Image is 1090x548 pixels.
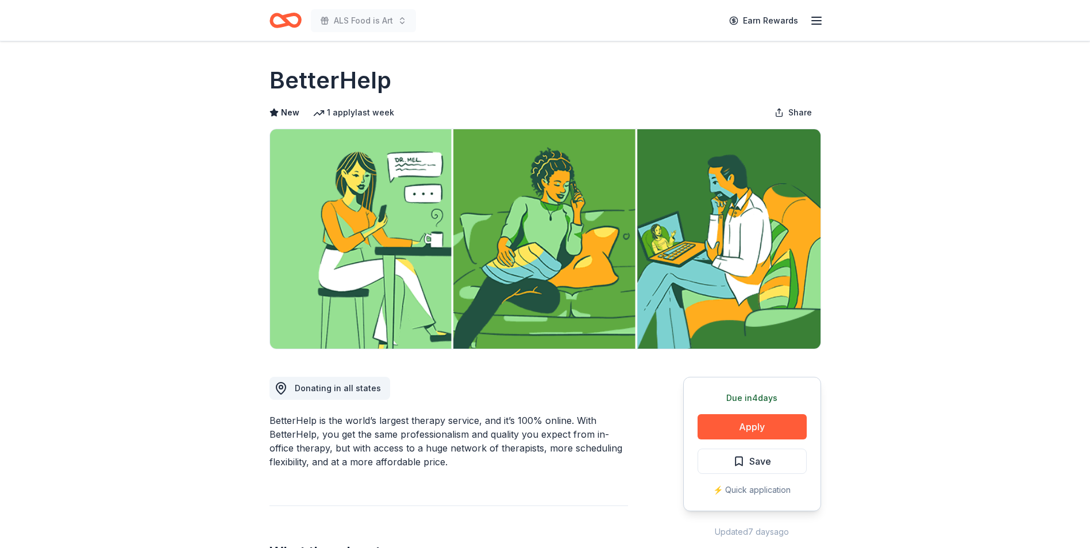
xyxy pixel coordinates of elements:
div: BetterHelp is the world’s largest therapy service, and it’s 100% online. With BetterHelp, you get... [269,414,628,469]
button: Apply [698,414,807,439]
button: ALS Food is Art [311,9,416,32]
button: Share [765,101,821,124]
div: Updated 7 days ago [683,525,821,539]
span: Save [749,454,771,469]
div: ⚡️ Quick application [698,483,807,497]
span: Share [788,106,812,119]
div: Due in 4 days [698,391,807,405]
h1: BetterHelp [269,64,391,97]
a: Home [269,7,302,34]
span: New [281,106,299,119]
div: 1 apply last week [313,106,394,119]
span: ALS Food is Art [334,14,393,28]
a: Earn Rewards [722,10,805,31]
button: Save [698,449,807,474]
img: Image for BetterHelp [270,129,821,349]
span: Donating in all states [295,383,381,393]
